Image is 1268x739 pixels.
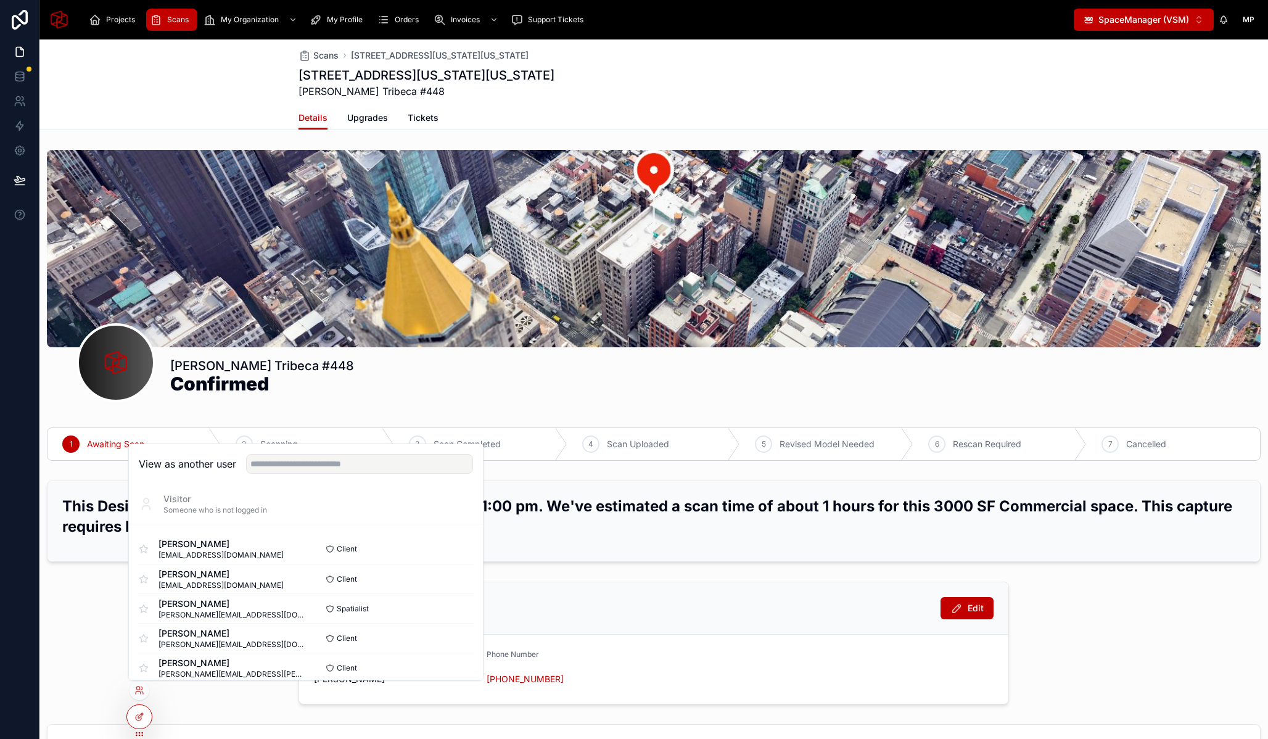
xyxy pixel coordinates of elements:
span: Projects [106,15,135,25]
span: [PERSON_NAME] [158,657,306,669]
span: [PERSON_NAME][EMAIL_ADDRESS][DOMAIN_NAME] [158,640,306,650]
span: Upgrades [347,112,388,124]
a: Scans [146,9,197,31]
span: 6 [935,439,939,449]
button: Select Button [1074,9,1214,31]
a: My Organization [200,9,303,31]
span: Rescan Required [953,438,1021,450]
a: Details [298,107,327,130]
span: Client [337,574,357,584]
h1: [STREET_ADDRESS][US_STATE][US_STATE] [298,67,554,84]
span: Client [337,544,357,554]
a: Orders [374,9,427,31]
span: SpaceManager (VSM) [1098,14,1189,26]
a: Tickets [408,107,438,131]
span: MP [1243,15,1254,25]
span: Phone Number [487,650,539,659]
span: [PERSON_NAME] [158,568,284,580]
span: Orders [395,15,419,25]
a: [STREET_ADDRESS][US_STATE][US_STATE] [351,49,529,62]
span: Scanning [260,438,298,450]
span: 5 [762,439,766,449]
span: Details [298,112,327,124]
span: [PERSON_NAME][EMAIL_ADDRESS][PERSON_NAME][DOMAIN_NAME] [158,669,306,679]
span: [PERSON_NAME] Tribeca #448 [298,84,554,99]
span: Edit [968,602,984,614]
a: Invoices [430,9,504,31]
h1: Confirmed [170,374,354,393]
span: [PERSON_NAME][EMAIL_ADDRESS][DOMAIN_NAME] [158,610,306,620]
a: My Profile [306,9,371,31]
span: Cancelled [1126,438,1166,450]
span: Support Tickets [528,15,583,25]
span: 1 [70,439,73,449]
span: 2 [242,439,246,449]
span: Visitor [163,493,267,505]
span: 7 [1108,439,1113,449]
span: My Organization [221,15,279,25]
span: Scan Uploaded [607,438,669,450]
span: 3 [415,439,419,449]
span: Client [337,634,357,643]
span: Tickets [408,112,438,124]
span: Someone who is not logged in [163,505,267,515]
span: Client [337,663,357,673]
a: Support Tickets [507,9,592,31]
span: Scan Completed [434,438,501,450]
span: [PERSON_NAME] [158,627,306,640]
a: Scans [298,49,339,62]
span: Revised Model Needed [780,438,875,450]
span: 4 [588,439,593,449]
span: Scans [167,15,189,25]
span: Scans [313,49,339,62]
button: Edit [941,597,994,619]
div: scrollable content [79,6,1074,33]
h2: View as another user [139,456,236,471]
span: Awaiting Scan [87,438,144,450]
span: [EMAIL_ADDRESS][DOMAIN_NAME] [158,580,284,590]
span: My Profile [327,15,363,25]
h1: [PERSON_NAME] Tribeca #448 [170,357,354,374]
a: [PHONE_NUMBER] [487,673,564,685]
span: Invoices [451,15,480,25]
a: Upgrades [347,107,388,131]
span: [EMAIL_ADDRESS][DOMAIN_NAME] [158,550,284,560]
span: [PERSON_NAME] [158,598,306,610]
span: [PERSON_NAME] [158,538,284,550]
img: App logo [49,10,69,30]
h2: This Design & Planning mission is CONFIRMED for [DATE] 1:00 pm. We've estimated a scan time of ab... [62,496,1245,537]
span: Spatialist [337,604,369,614]
a: Projects [85,9,144,31]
